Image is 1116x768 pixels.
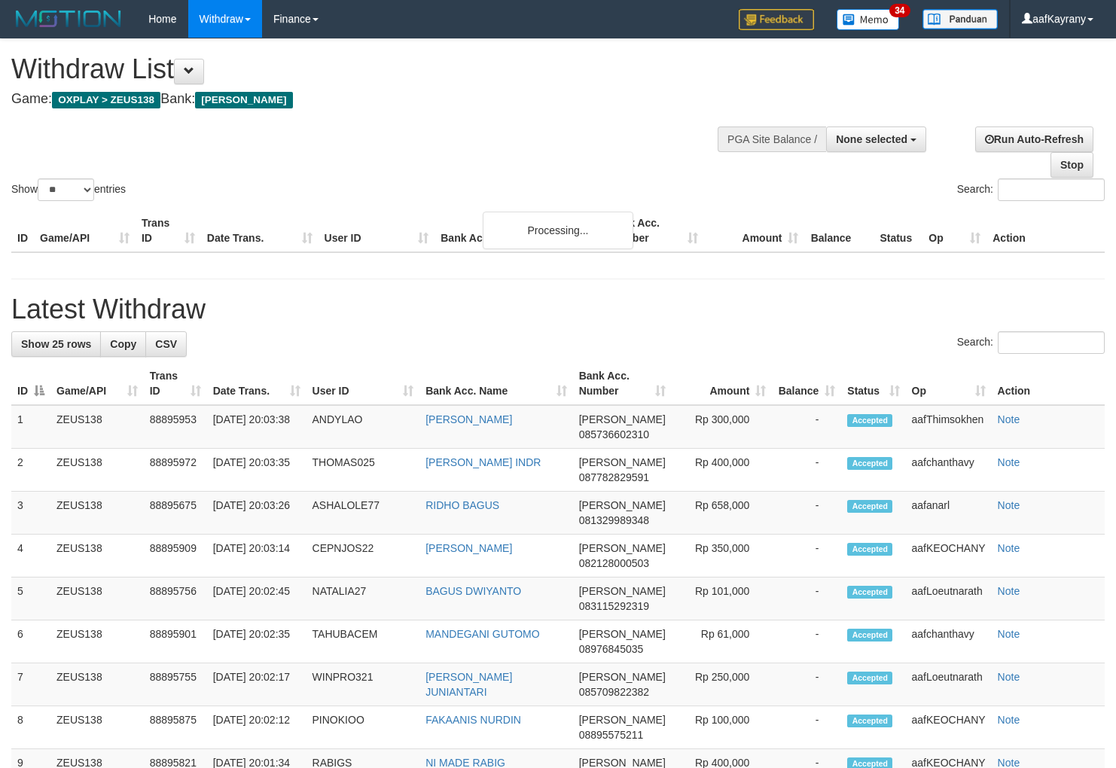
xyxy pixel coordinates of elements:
td: Rp 400,000 [672,449,773,492]
td: - [772,535,841,578]
td: Rp 61,000 [672,620,773,663]
a: Note [998,499,1020,511]
td: ZEUS138 [50,663,144,706]
a: RIDHO BAGUS [425,499,499,511]
span: Copy [110,338,136,350]
th: Op: activate to sort column ascending [906,362,992,405]
label: Search: [957,178,1105,201]
td: THOMAS025 [306,449,420,492]
span: Copy 083115292319 to clipboard [579,600,649,612]
th: User ID: activate to sort column ascending [306,362,420,405]
a: [PERSON_NAME] [425,413,512,425]
td: aafchanthavy [906,620,992,663]
span: [PERSON_NAME] [195,92,292,108]
span: Accepted [847,629,892,642]
a: [PERSON_NAME] [425,542,512,554]
th: ID: activate to sort column descending [11,362,50,405]
td: [DATE] 20:03:38 [207,405,306,449]
div: PGA Site Balance / [718,126,826,152]
span: Copy 08976845035 to clipboard [579,643,644,655]
td: - [772,492,841,535]
th: Op [922,209,986,252]
td: aafThimsokhen [906,405,992,449]
td: 5 [11,578,50,620]
th: Date Trans.: activate to sort column ascending [207,362,306,405]
td: - [772,620,841,663]
td: 88895953 [144,405,207,449]
a: [PERSON_NAME] INDR [425,456,541,468]
td: 88895875 [144,706,207,749]
th: Bank Acc. Name [435,209,602,252]
td: 88895675 [144,492,207,535]
th: Bank Acc. Number: activate to sort column ascending [573,362,672,405]
th: Status: activate to sort column ascending [841,362,905,405]
input: Search: [998,178,1105,201]
td: - [772,706,841,749]
td: ZEUS138 [50,492,144,535]
button: None selected [826,126,926,152]
td: - [772,449,841,492]
h4: Game: Bank: [11,92,729,107]
span: [PERSON_NAME] [579,499,666,511]
td: 8 [11,706,50,749]
td: [DATE] 20:03:26 [207,492,306,535]
a: Note [998,542,1020,554]
td: 4 [11,535,50,578]
td: TAHUBACEM [306,620,420,663]
td: PINOKIOO [306,706,420,749]
a: Copy [100,331,146,357]
td: 88895972 [144,449,207,492]
span: Accepted [847,500,892,513]
td: 88895756 [144,578,207,620]
td: aafLoeutnarath [906,663,992,706]
span: [PERSON_NAME] [579,671,666,683]
img: panduan.png [922,9,998,29]
a: CSV [145,331,187,357]
select: Showentries [38,178,94,201]
th: Trans ID: activate to sort column ascending [144,362,207,405]
td: 2 [11,449,50,492]
a: Note [998,628,1020,640]
td: ZEUS138 [50,578,144,620]
td: [DATE] 20:03:35 [207,449,306,492]
span: None selected [836,133,907,145]
a: Note [998,585,1020,597]
a: Note [998,456,1020,468]
td: NATALIA27 [306,578,420,620]
td: ASHALOLE77 [306,492,420,535]
span: Accepted [847,672,892,684]
td: Rp 658,000 [672,492,773,535]
th: Action [986,209,1105,252]
td: 7 [11,663,50,706]
input: Search: [998,331,1105,354]
td: 88895755 [144,663,207,706]
span: CSV [155,338,177,350]
div: Processing... [483,212,633,249]
td: [DATE] 20:02:45 [207,578,306,620]
span: Accepted [847,414,892,427]
td: aafKEOCHANY [906,706,992,749]
td: 88895909 [144,535,207,578]
a: Note [998,671,1020,683]
span: [PERSON_NAME] [579,714,666,726]
span: [PERSON_NAME] [579,456,666,468]
td: WINPRO321 [306,663,420,706]
td: [DATE] 20:02:12 [207,706,306,749]
span: Copy 085736602310 to clipboard [579,428,649,440]
span: 34 [889,4,910,17]
span: Accepted [847,457,892,470]
span: [PERSON_NAME] [579,585,666,597]
img: Feedback.jpg [739,9,814,30]
span: Copy 081329989348 to clipboard [579,514,649,526]
img: Button%20Memo.svg [837,9,900,30]
h1: Latest Withdraw [11,294,1105,325]
td: 88895901 [144,620,207,663]
td: 1 [11,405,50,449]
th: ID [11,209,34,252]
span: [PERSON_NAME] [579,413,666,425]
td: Rp 100,000 [672,706,773,749]
td: ANDYLAO [306,405,420,449]
a: MANDEGANI GUTOMO [425,628,539,640]
td: Rp 300,000 [672,405,773,449]
img: MOTION_logo.png [11,8,126,30]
